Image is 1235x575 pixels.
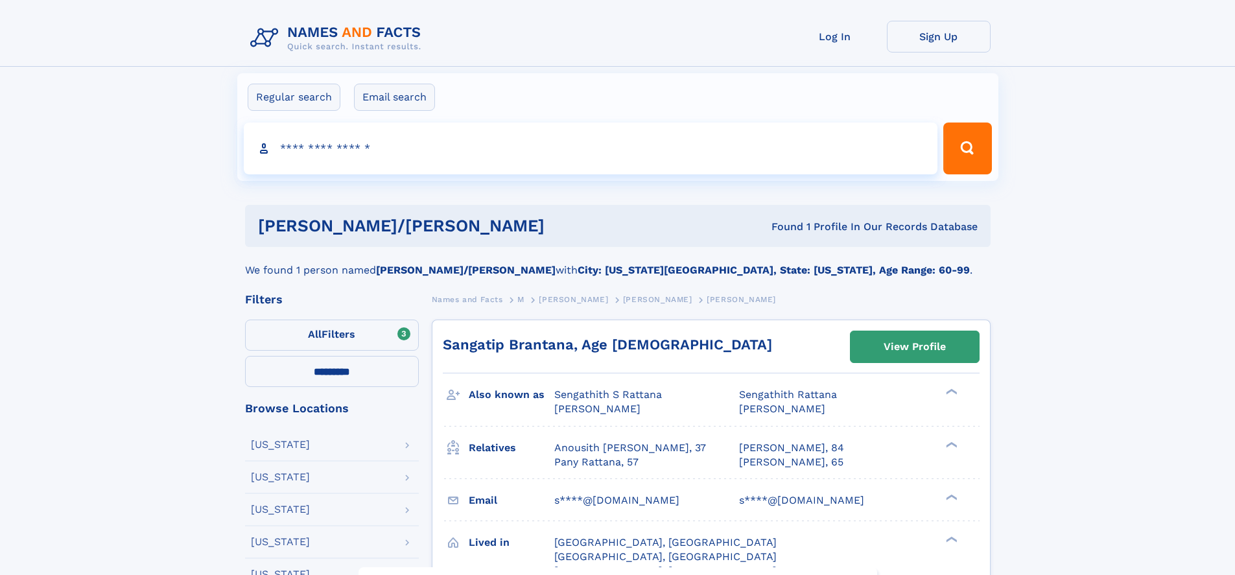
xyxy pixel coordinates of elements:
[354,84,435,111] label: Email search
[443,336,772,353] a: Sangatip Brantana, Age [DEMOGRAPHIC_DATA]
[623,295,692,304] span: [PERSON_NAME]
[739,455,843,469] a: [PERSON_NAME], 65
[623,291,692,307] a: [PERSON_NAME]
[887,21,991,53] a: Sign Up
[943,493,958,501] div: ❯
[245,294,419,305] div: Filters
[469,437,554,459] h3: Relatives
[884,332,946,362] div: View Profile
[245,403,419,414] div: Browse Locations
[245,21,432,56] img: Logo Names and Facts
[554,403,641,415] span: [PERSON_NAME]
[539,291,608,307] a: [PERSON_NAME]
[578,264,970,276] b: City: [US_STATE][GEOGRAPHIC_DATA], State: [US_STATE], Age Range: 60-99
[943,440,958,449] div: ❯
[943,123,991,174] button: Search Button
[432,291,503,307] a: Names and Facts
[539,295,608,304] span: [PERSON_NAME]
[245,320,419,351] label: Filters
[248,84,340,111] label: Regular search
[554,550,777,563] span: [GEOGRAPHIC_DATA], [GEOGRAPHIC_DATA]
[258,218,658,234] h1: [PERSON_NAME]/[PERSON_NAME]
[251,472,310,482] div: [US_STATE]
[851,331,979,362] a: View Profile
[308,328,322,340] span: All
[517,295,524,304] span: M
[517,291,524,307] a: M
[245,247,991,278] div: We found 1 person named with .
[251,504,310,515] div: [US_STATE]
[943,535,958,543] div: ❯
[707,295,776,304] span: [PERSON_NAME]
[244,123,938,174] input: search input
[376,264,556,276] b: [PERSON_NAME]/[PERSON_NAME]
[783,21,887,53] a: Log In
[469,532,554,554] h3: Lived in
[469,489,554,511] h3: Email
[739,388,837,401] span: Sengathith Rattana
[739,441,844,455] a: [PERSON_NAME], 84
[943,388,958,396] div: ❯
[658,220,978,234] div: Found 1 Profile In Our Records Database
[554,441,706,455] a: Anousith [PERSON_NAME], 37
[469,384,554,406] h3: Also known as
[554,388,662,401] span: Sengathith S Rattana
[251,440,310,450] div: [US_STATE]
[554,455,639,469] a: Pany Rattana, 57
[554,536,777,548] span: [GEOGRAPHIC_DATA], [GEOGRAPHIC_DATA]
[739,403,825,415] span: [PERSON_NAME]
[251,537,310,547] div: [US_STATE]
